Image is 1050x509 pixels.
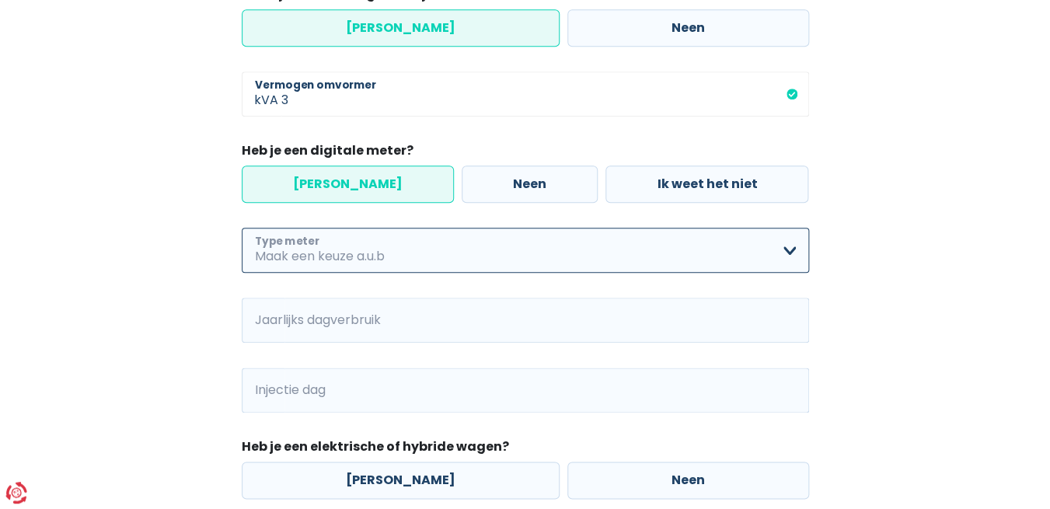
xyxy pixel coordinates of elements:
legend: Heb je een elektrische of hybride wagen? [242,438,809,462]
span: kWh [242,368,284,413]
label: Neen [567,462,809,499]
label: Ik weet het niet [605,166,808,203]
label: Neen [567,9,809,47]
label: [PERSON_NAME] [242,9,560,47]
legend: Heb je een digitale meter? [242,141,809,166]
span: kVA [242,71,281,117]
label: [PERSON_NAME] [242,462,560,499]
label: [PERSON_NAME] [242,166,454,203]
span: kWh [242,298,284,343]
label: Neen [462,166,598,203]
